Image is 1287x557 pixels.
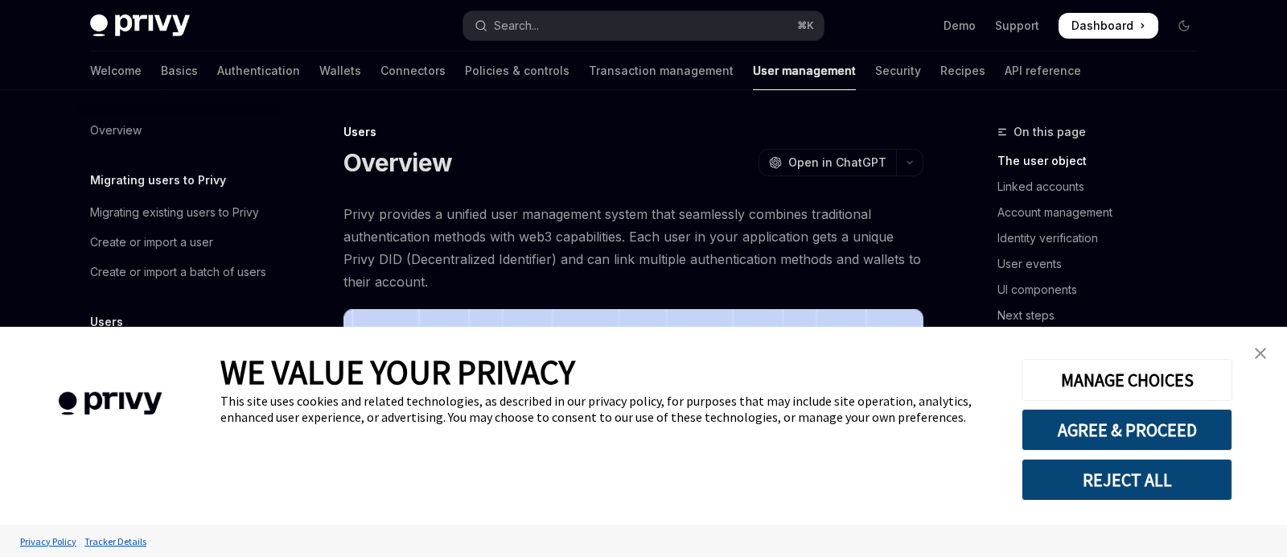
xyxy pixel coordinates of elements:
span: Dashboard [1071,18,1133,34]
button: REJECT ALL [1022,459,1232,501]
span: ⌘ K [797,19,814,32]
a: Linked accounts [997,174,1210,200]
img: close banner [1255,348,1266,359]
img: dark logo [90,14,190,37]
div: Overview [90,121,142,140]
a: Wallets [319,52,361,90]
h1: Overview [343,148,452,177]
div: Search... [494,16,539,35]
a: API reference [1005,52,1081,90]
div: Create or import a user [90,233,213,252]
a: Dashboard [1059,13,1158,39]
a: Migrating existing users to Privy [77,198,283,227]
span: On this page [1014,122,1086,142]
a: The user object [997,148,1210,174]
button: AGREE & PROCEED [1022,409,1232,451]
button: Toggle dark mode [1171,13,1197,39]
a: Identity verification [997,225,1210,251]
a: Transaction management [589,52,734,90]
a: Authentication [217,52,300,90]
button: Open search [463,11,824,40]
div: Users [343,124,923,140]
a: Account management [997,200,1210,225]
img: company logo [24,369,196,439]
a: User events [997,251,1210,277]
a: UI components [997,277,1210,303]
span: WE VALUE YOUR PRIVACY [220,351,575,393]
a: Create or import a user [77,228,283,257]
h5: Migrating users to Privy [90,171,226,190]
a: close banner [1244,337,1277,369]
a: Demo [944,18,976,34]
a: Recipes [940,52,985,90]
div: Migrating existing users to Privy [90,203,259,222]
a: Overview [77,116,283,145]
a: Policies & controls [465,52,569,90]
a: User management [753,52,856,90]
a: Create or import a batch of users [77,258,283,287]
a: Basics [161,52,198,90]
button: MANAGE CHOICES [1022,359,1232,401]
a: Welcome [90,52,142,90]
div: Create or import a batch of users [90,262,266,282]
a: Security [875,52,921,90]
span: Privy provides a unified user management system that seamlessly combines traditional authenticati... [343,203,923,293]
a: Privacy Policy [16,527,80,555]
a: Support [995,18,1039,34]
h5: Users [90,312,123,332]
a: Next steps [997,303,1210,328]
span: Open in ChatGPT [788,155,886,171]
div: This site uses cookies and related technologies, as described in our privacy policy, for purposes... [220,393,997,425]
a: Connectors [380,52,446,90]
a: Tracker Details [80,527,150,555]
button: Open in ChatGPT [759,149,896,176]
